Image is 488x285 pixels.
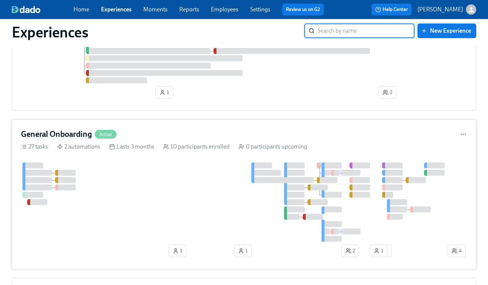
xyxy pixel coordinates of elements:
button: [PERSON_NAME] [417,4,476,15]
span: 2 [345,247,355,255]
button: Help Center [372,4,412,15]
div: 0 participants upcoming [238,143,307,151]
button: 4 [448,245,466,257]
a: dado [12,6,73,13]
button: 2 [378,86,396,99]
h1: Experiences [12,23,89,41]
div: 27 tasks [21,143,48,151]
img: dado [12,6,40,13]
a: General OnboardingActive27 tasks 2 automations Lasts 3 months 10 participants enrolled 0 particip... [12,120,476,269]
span: Help Center [375,6,408,13]
a: Review us on G2 [286,6,320,13]
p: [PERSON_NAME] [417,6,463,14]
span: 1 [159,89,169,96]
button: 1 [155,86,173,99]
h4: General Onboarding [21,129,92,140]
div: 10 participants enrolled [163,143,230,151]
button: 1 [234,245,252,257]
input: Search by name [317,23,415,38]
span: 2 [383,89,392,96]
a: Settings [250,6,270,13]
div: Lasts 3 months [109,143,154,151]
a: Reports [179,6,199,13]
span: 1 [374,247,383,255]
a: Home [73,6,89,13]
span: 1 [238,247,248,255]
span: 1 [173,247,182,255]
div: 2 automations [57,143,100,151]
span: New Experience [423,27,471,34]
button: 2 [341,245,359,257]
a: Employees [211,6,238,13]
button: 1 [370,245,387,257]
button: Review us on G2 [282,4,324,15]
a: Experiences [101,6,132,13]
button: 1 [169,245,186,257]
span: 4 [452,247,462,255]
a: Moments [143,6,168,13]
span: Active [95,132,116,137]
button: New Experience [417,23,476,38]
